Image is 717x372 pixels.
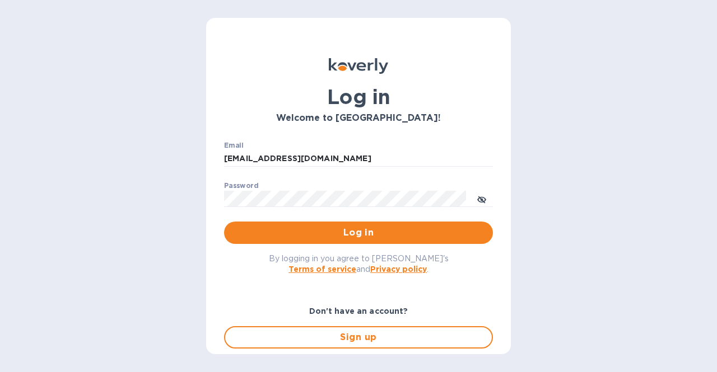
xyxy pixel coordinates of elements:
[224,85,493,109] h1: Log in
[224,150,493,167] input: Enter email address
[234,331,483,344] span: Sign up
[233,226,484,239] span: Log in
[329,58,388,74] img: Koverly
[224,222,493,244] button: Log in
[269,254,449,274] span: By logging in you agree to [PERSON_NAME]'s and .
[224,326,493,349] button: Sign up
[309,307,408,316] b: Don't have an account?
[224,142,244,149] label: Email
[224,182,258,189] label: Password
[370,265,427,274] a: Privacy policy
[224,113,493,124] h3: Welcome to [GEOGRAPHIC_DATA]!
[471,187,493,210] button: toggle password visibility
[288,265,356,274] a: Terms of service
